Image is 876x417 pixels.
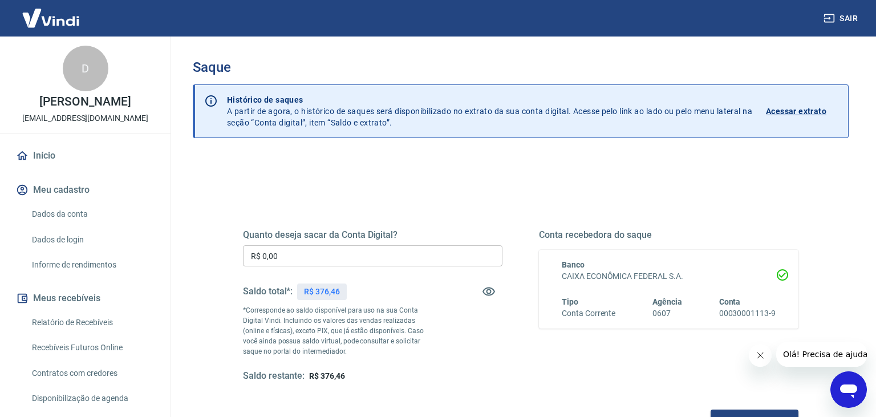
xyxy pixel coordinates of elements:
iframe: Botão para abrir a janela de mensagens [830,371,867,408]
button: Sair [821,8,862,29]
span: Tipo [562,297,578,306]
p: R$ 376,46 [304,286,340,298]
a: Acessar extrato [766,94,839,128]
h5: Quanto deseja sacar da Conta Digital? [243,229,502,241]
p: Acessar extrato [766,106,826,117]
h6: CAIXA ECONÔMICA FEDERAL S.A. [562,270,776,282]
h6: 00030001113-9 [719,307,776,319]
span: Conta [719,297,741,306]
a: Disponibilização de agenda [27,387,157,410]
a: Relatório de Recebíveis [27,311,157,334]
a: Dados da conta [27,203,157,226]
p: [EMAIL_ADDRESS][DOMAIN_NAME] [22,112,148,124]
h5: Conta recebedora do saque [539,229,798,241]
button: Meus recebíveis [14,286,157,311]
span: Agência [652,297,682,306]
span: Olá! Precisa de ajuda? [7,8,96,17]
img: Vindi [14,1,88,35]
h6: Conta Corrente [562,307,615,319]
iframe: Fechar mensagem [749,344,772,367]
a: Início [14,143,157,168]
span: Banco [562,260,585,269]
p: [PERSON_NAME] [39,96,131,108]
a: Informe de rendimentos [27,253,157,277]
p: Histórico de saques [227,94,752,106]
a: Dados de login [27,228,157,252]
p: *Corresponde ao saldo disponível para uso na sua Conta Digital Vindi. Incluindo os valores das ve... [243,305,437,357]
h5: Saldo total*: [243,286,293,297]
h3: Saque [193,59,849,75]
div: D [63,46,108,91]
span: R$ 376,46 [309,371,345,380]
h5: Saldo restante: [243,370,305,382]
p: A partir de agora, o histórico de saques será disponibilizado no extrato da sua conta digital. Ac... [227,94,752,128]
h6: 0607 [652,307,682,319]
a: Recebíveis Futuros Online [27,336,157,359]
a: Contratos com credores [27,362,157,385]
iframe: Mensagem da empresa [776,342,867,367]
button: Meu cadastro [14,177,157,203]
